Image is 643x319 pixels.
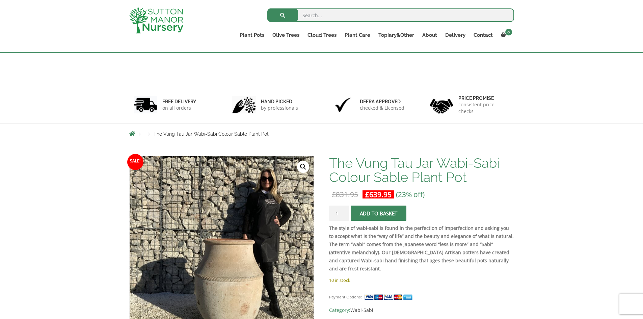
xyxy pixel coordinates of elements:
a: Cloud Trees [303,30,341,40]
a: Wabi-Sabi [350,307,373,313]
img: 4.jpg [430,95,453,115]
h6: Defra approved [360,99,404,105]
a: Delivery [441,30,470,40]
a: Olive Trees [268,30,303,40]
nav: Breadcrumbs [129,131,514,136]
input: Product quantity [329,206,349,221]
small: Payment Options: [329,294,362,299]
span: £ [365,190,369,199]
p: 10 in stock [329,276,514,284]
p: by professionals [261,105,298,111]
p: on all orders [162,105,196,111]
h6: Price promise [458,95,510,101]
a: View full-screen image gallery [297,161,309,173]
img: 2.jpg [232,96,256,113]
a: Plant Pots [236,30,268,40]
h6: FREE DELIVERY [162,99,196,105]
img: 3.jpg [331,96,355,113]
a: Topiary&Other [374,30,418,40]
strong: The style of wabi-sabi is found in the perfection of imperfection and asking you to accept what i... [329,225,514,272]
a: 0 [497,30,514,40]
a: Contact [470,30,497,40]
span: (23% off) [396,190,425,199]
h1: The Vung Tau Jar Wabi-Sabi Colour Sable Plant Pot [329,156,514,184]
p: checked & Licensed [360,105,404,111]
button: Add to basket [351,206,406,221]
span: £ [332,190,336,199]
img: logo [129,7,183,33]
a: About [418,30,441,40]
bdi: 639.95 [365,190,392,199]
span: Sale! [127,154,143,170]
bdi: 831.95 [332,190,358,199]
a: Plant Care [341,30,374,40]
span: The Vung Tau Jar Wabi-Sabi Colour Sable Plant Pot [154,131,269,137]
span: Category: [329,306,514,314]
input: Search... [267,8,514,22]
p: consistent price checks [458,101,510,115]
img: 1.jpg [134,96,157,113]
h6: hand picked [261,99,298,105]
img: payment supported [364,294,415,301]
span: 0 [505,29,512,35]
